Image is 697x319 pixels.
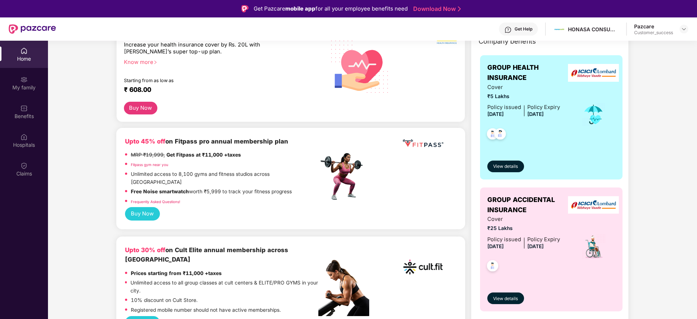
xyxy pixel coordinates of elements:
span: ₹25 Lakhs [487,225,560,233]
div: Pazcare [634,23,673,30]
img: icon [582,102,605,126]
img: svg+xml;base64,PHN2ZyB4bWxucz0iaHR0cDovL3d3dy53My5vcmcvMjAwMC9zdmciIHdpZHRoPSI0OC45NDMiIGhlaWdodD... [491,126,509,144]
img: Stroke [458,5,461,13]
img: svg+xml;base64,PHN2ZyBpZD0iQ2xhaW0iIHhtbG5zPSJodHRwOi8vd3d3LnczLm9yZy8yMDAwL3N2ZyIgd2lkdGg9IjIwIi... [20,162,28,169]
span: View details [493,295,518,302]
div: HONASA CONSUMER LIMITED [568,26,619,33]
div: Increase your health insurance cover by Rs. 20L with [PERSON_NAME]’s super top-up plan. [124,41,287,56]
span: Cover [487,215,560,223]
img: insurerLogo [568,64,619,82]
img: fppp.png [401,137,445,150]
strong: Prices starting from ₹11,000 +taxes [131,270,222,276]
img: fpp.png [318,151,369,202]
div: Policy issued [487,103,521,112]
button: Buy Now [124,102,157,114]
strong: mobile app [285,5,315,12]
div: Policy Expiry [527,235,560,244]
img: Logo [241,5,249,12]
span: GROUP ACCIDENTAL INSURANCE [487,195,572,215]
span: Company benefits [479,36,536,47]
p: Unlimited access to 8,100 gyms and fitness studios across [GEOGRAPHIC_DATA] [131,170,318,186]
span: [DATE] [487,243,504,249]
img: New Pazcare Logo [9,24,56,34]
img: svg+xml;base64,PHN2ZyB4bWxucz0iaHR0cDovL3d3dy53My5vcmcvMjAwMC9zdmciIHdpZHRoPSI0OC45NDMiIGhlaWdodD... [484,126,501,144]
b: Upto 45% off [125,138,165,145]
img: cult.png [401,245,445,289]
span: [DATE] [487,111,504,117]
p: 10% discount on Cult Store. [131,296,198,304]
div: Policy Expiry [527,103,560,112]
img: svg+xml;base64,PHN2ZyBpZD0iSG9tZSIgeG1sbnM9Imh0dHA6Ly93d3cudzMub3JnLzIwMDAvc3ZnIiB3aWR0aD0iMjAiIG... [20,47,28,54]
img: svg+xml;base64,PHN2ZyB4bWxucz0iaHR0cDovL3d3dy53My5vcmcvMjAwMC9zdmciIHdpZHRoPSI0OC45NDMiIGhlaWdodD... [484,258,501,276]
b: on Fitpass pro annual membership plan [125,138,288,145]
a: Frequently Asked Questions! [131,199,180,204]
span: [DATE] [527,243,544,249]
div: Customer_success [634,30,673,36]
img: insurerLogo [568,196,619,214]
img: pc2.png [318,260,369,316]
img: icon [581,234,606,259]
button: Buy Now [125,207,160,221]
span: [DATE] [527,111,544,117]
div: ₹ 608.00 [124,86,311,94]
strong: Get Fitpass at ₹11,000 +taxes [166,152,241,158]
button: View details [487,292,524,304]
img: svg+xml;base64,PHN2ZyBpZD0iQmVuZWZpdHMiIHhtbG5zPSJodHRwOi8vd3d3LnczLm9yZy8yMDAwL3N2ZyIgd2lkdGg9Ij... [20,105,28,112]
del: MRP ₹19,999, [131,152,165,158]
div: Get Pazcare for all your employee benefits need [254,4,408,13]
img: svg+xml;base64,PHN2ZyB4bWxucz0iaHR0cDovL3d3dy53My5vcmcvMjAwMC9zdmciIHhtbG5zOnhsaW5rPSJodHRwOi8vd3... [325,31,395,101]
img: svg+xml;base64,PHN2ZyBpZD0iSG9zcGl0YWxzIiB4bWxucz0iaHR0cDovL3d3dy53My5vcmcvMjAwMC9zdmciIHdpZHRoPS... [20,133,28,141]
a: Download Now [413,5,459,13]
span: View details [493,163,518,170]
div: Get Help [515,26,532,32]
div: Know more [124,59,314,64]
div: Policy issued [487,235,521,244]
p: worth ₹5,999 to track your fitness progress [131,188,292,196]
span: GROUP HEALTH INSURANCE [487,62,572,83]
div: Starting from as low as [124,78,288,83]
strong: Free Noise smartwatch [131,189,189,194]
a: Fitpass gym near you [131,162,168,167]
span: ₹5 Lakhs [487,93,560,101]
button: View details [487,161,524,172]
p: Registered mobile number should not have active memberships. [131,306,281,314]
b: Upto 30% off [125,246,165,254]
img: svg+xml;base64,PHN2ZyBpZD0iRHJvcGRvd24tMzJ4MzIiIHhtbG5zPSJodHRwOi8vd3d3LnczLm9yZy8yMDAwL3N2ZyIgd2... [681,26,687,32]
img: svg+xml;base64,PHN2ZyBpZD0iSGVscC0zMngzMiIgeG1sbnM9Imh0dHA6Ly93d3cudzMub3JnLzIwMDAvc3ZnIiB3aWR0aD... [504,26,512,33]
span: Cover [487,83,560,92]
img: svg+xml;base64,PHN2ZyB3aWR0aD0iMjAiIGhlaWdodD0iMjAiIHZpZXdCb3g9IjAgMCAyMCAyMCIgZmlsbD0ibm9uZSIgeG... [20,76,28,83]
span: right [153,60,157,64]
b: on Cult Elite annual membership across [GEOGRAPHIC_DATA] [125,246,288,263]
img: Mamaearth%20Logo.jpg [554,24,565,35]
p: Unlimited access to all group classes at cult centers & ELITE/PRO GYMS in your city. [130,279,318,295]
